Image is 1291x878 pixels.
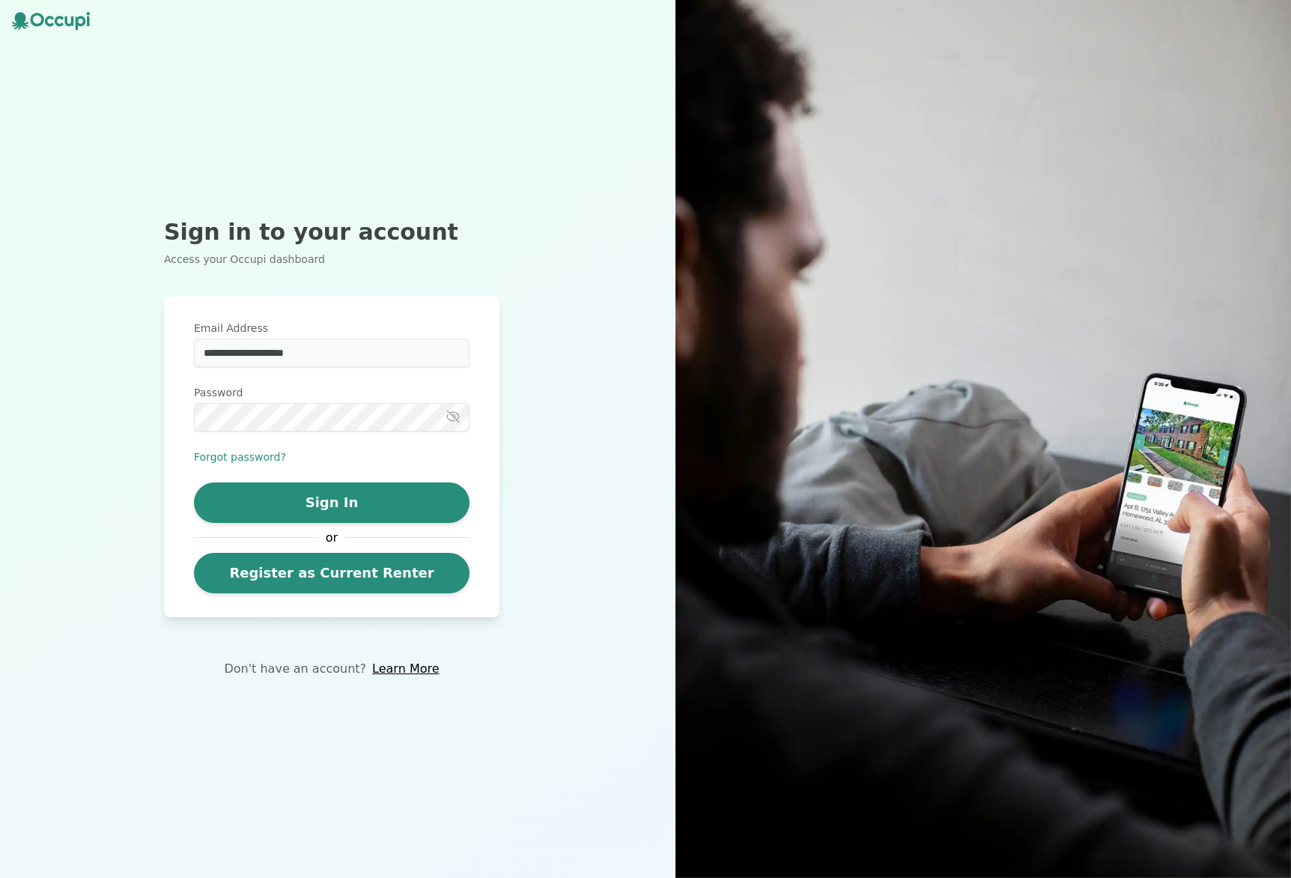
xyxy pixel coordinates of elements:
p: Access your Occupi dashboard [164,252,499,267]
p: Don't have an account? [224,660,366,678]
h2: Sign in to your account [164,219,499,246]
a: Register as Current Renter [194,553,470,593]
label: Password [194,385,470,400]
label: Email Address [194,321,470,336]
button: Forgot password? [194,449,286,464]
span: or [318,529,345,547]
button: Sign In [194,482,470,523]
a: Learn More [372,660,439,678]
